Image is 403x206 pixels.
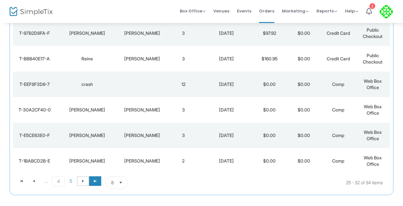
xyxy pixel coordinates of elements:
span: Orders [259,3,274,19]
span: Go to the last page [93,179,98,184]
div: Totaro [120,132,165,139]
div: 10/15/2025 [202,30,251,36]
span: Help [345,8,358,14]
td: $160.95 [252,46,287,72]
span: Events [237,3,251,19]
span: Web Box Office [364,129,382,141]
div: 1 [369,3,375,9]
td: 3 [166,46,201,72]
div: Tyler Ashley [58,158,117,164]
span: Box Office [180,8,206,14]
td: $0.00 [287,97,321,123]
span: Go to the last page [89,176,101,186]
td: $0.00 [252,72,287,97]
button: Select [116,177,125,189]
span: Credit Card [327,56,350,61]
div: 10/13/2025 [202,158,251,164]
span: Go to the previous page [31,179,36,184]
td: 2 [166,148,201,174]
div: T-E5CE63E0-F [15,132,55,139]
span: Page 4 [52,176,65,187]
span: Comp [332,133,344,138]
span: 8 [111,179,114,186]
span: Marketing [282,8,309,14]
td: 3 [166,97,201,123]
div: Wendy [58,107,117,113]
span: Venues [213,3,229,19]
span: Go to the previous page [28,176,40,186]
div: T-30A2CF40-0 [15,107,55,113]
span: Credit Card [327,30,350,36]
span: Go to the next page [77,176,89,186]
div: Katie [58,30,117,36]
div: 10/13/2025 [202,81,251,88]
span: Comp [332,158,344,164]
span: Comp [332,107,344,112]
td: $0.00 [287,46,321,72]
div: crash [58,81,117,88]
div: Regina [58,132,117,139]
span: Public Checkout [363,53,383,65]
span: Web Box Office [364,104,382,116]
td: $0.00 [287,20,321,46]
td: $0.00 [252,123,287,148]
div: T-EEF8F3D6-7 [15,81,55,88]
td: 12 [166,72,201,97]
div: 10/15/2025 [202,56,251,62]
span: Reports [316,8,337,14]
div: Norman [120,107,165,113]
td: $0.00 [287,123,321,148]
td: $0.00 [252,97,287,123]
div: Totaro [120,56,165,62]
span: Web Box Office [364,155,382,167]
div: 10/13/2025 [202,107,251,113]
div: T-97B2D8FA-F [15,30,55,36]
div: T-BBB40E17-A [15,56,55,62]
span: Go to the next page [80,179,86,184]
td: $0.00 [252,148,287,174]
div: Smith [120,158,165,164]
div: 10/13/2025 [202,132,251,139]
span: Go to the first page [16,176,28,186]
span: Public Checkout [363,27,383,39]
td: 3 [166,20,201,46]
span: Go to the first page [19,179,24,184]
div: T-1BABCD2B-E [15,158,55,164]
td: $0.00 [287,72,321,97]
span: Comp [332,81,344,87]
span: Web Box Office [364,78,382,90]
span: Page 3 [40,176,52,186]
td: $0.00 [287,148,321,174]
div: Gorsky [120,30,165,36]
span: Page 5 [65,176,77,186]
kendo-pager-info: 25 - 32 of 34 items [192,176,383,189]
td: $97.92 [252,20,287,46]
div: Reine [58,56,117,62]
td: 3 [166,123,201,148]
